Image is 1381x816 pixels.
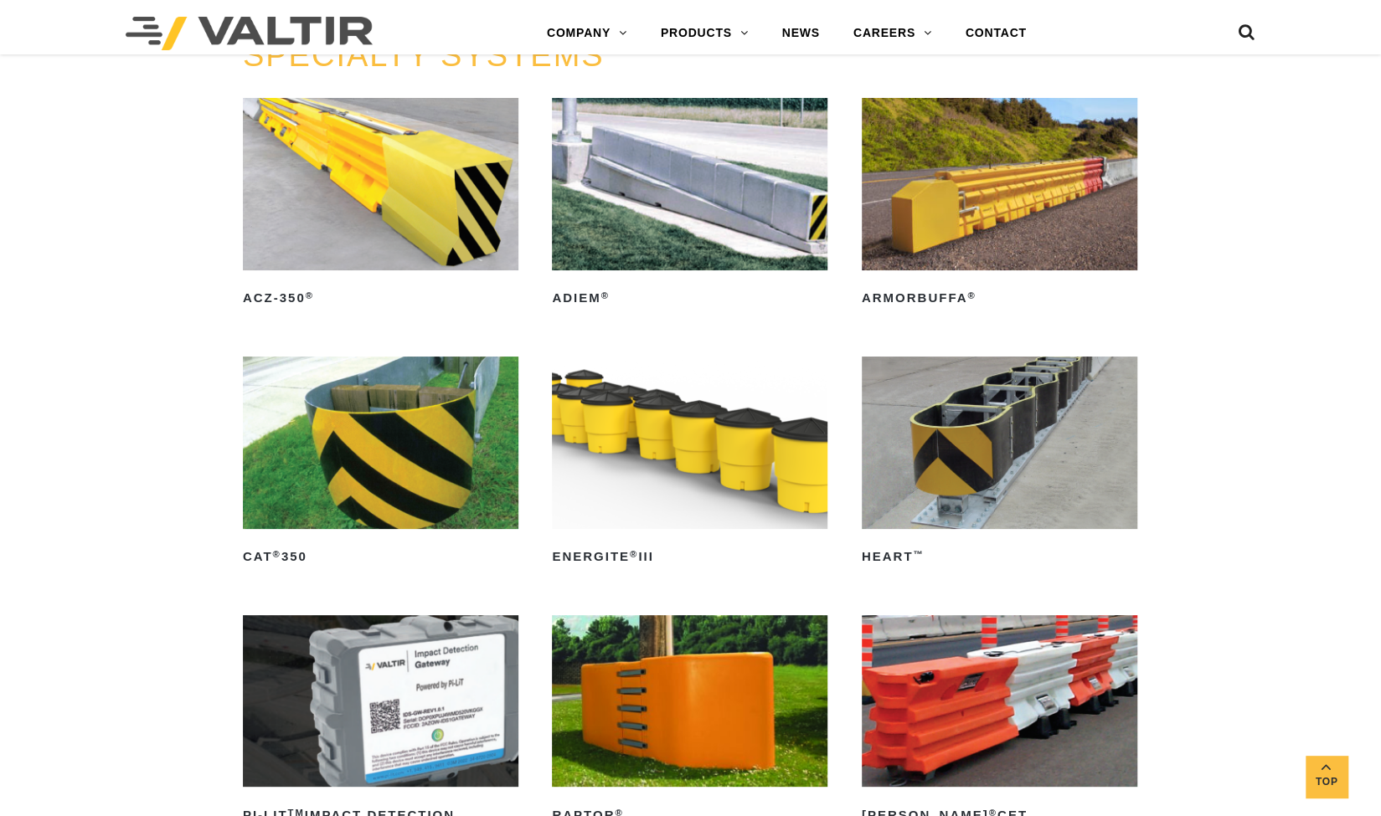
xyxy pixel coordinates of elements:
[967,290,976,300] sup: ®
[862,544,1137,571] h2: HEART
[765,17,837,50] a: NEWS
[530,17,644,50] a: COMPANY
[243,38,605,73] a: SPECIALTY SYSTEMS
[862,285,1137,312] h2: ArmorBuffa
[862,357,1137,570] a: HEART™
[243,544,518,571] h2: CAT 350
[306,290,314,300] sup: ®
[601,290,610,300] sup: ®
[862,98,1137,311] a: ArmorBuffa®
[552,285,827,312] h2: ADIEM
[243,285,518,312] h2: ACZ-350
[243,98,518,311] a: ACZ-350®
[552,98,827,311] a: ADIEM®
[949,17,1043,50] a: CONTACT
[837,17,949,50] a: CAREERS
[644,17,765,50] a: PRODUCTS
[552,357,827,570] a: ENERGITE®III
[243,357,518,570] a: CAT®350
[126,17,373,50] img: Valtir
[630,549,638,559] sup: ®
[552,544,827,571] h2: ENERGITE III
[1306,772,1348,792] span: Top
[913,549,924,559] sup: ™
[273,549,281,559] sup: ®
[1306,756,1348,798] a: Top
